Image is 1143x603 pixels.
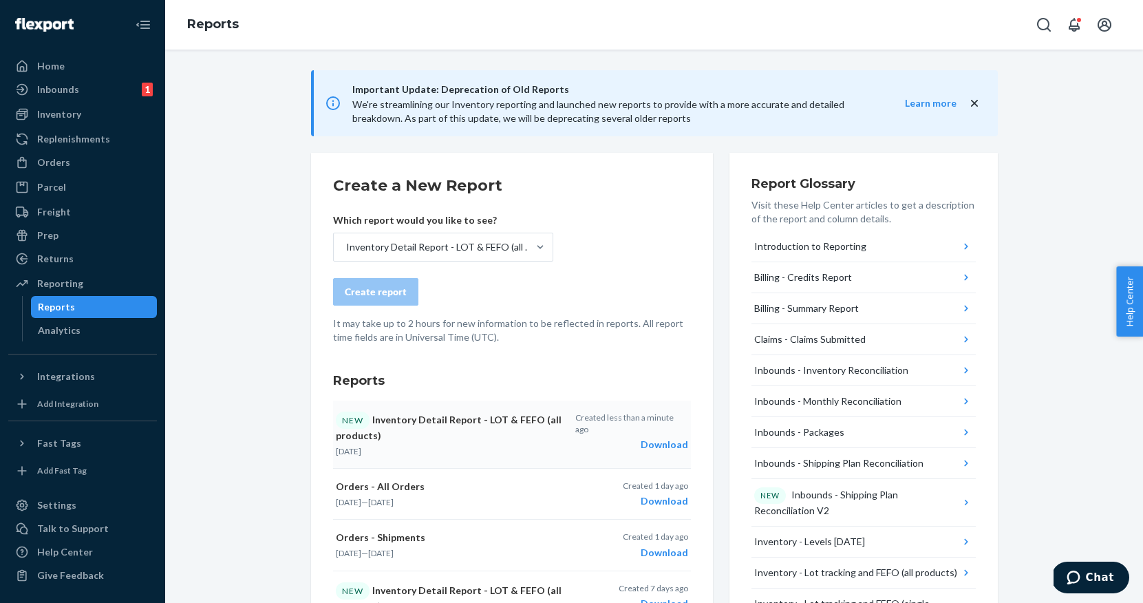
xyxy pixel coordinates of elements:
[754,240,866,253] div: Introduction to Reporting
[8,103,157,125] a: Inventory
[623,546,688,560] div: Download
[37,370,95,383] div: Integrations
[333,401,691,469] button: NEWInventory Detail Report - LOT & FEFO (all products)[DATE]Created less than a minute agoDownload
[37,498,76,512] div: Settings
[1060,11,1088,39] button: Open notifications
[754,301,859,315] div: Billing - Summary Report
[8,494,157,516] a: Settings
[8,518,157,540] button: Talk to Support
[1091,11,1118,39] button: Open account menu
[1116,266,1143,337] button: Help Center
[751,527,976,558] button: Inventory - Levels [DATE]
[336,412,370,429] div: NEW
[8,460,157,482] a: Add Fast Tag
[336,480,568,494] p: Orders - All Orders
[754,271,852,284] div: Billing - Credits Report
[368,497,394,507] time: [DATE]
[31,296,158,318] a: Reports
[877,96,957,110] button: Learn more
[37,205,71,219] div: Freight
[8,224,157,246] a: Prep
[37,436,81,450] div: Fast Tags
[333,372,691,390] h3: Reports
[38,300,75,314] div: Reports
[751,198,976,226] p: Visit these Help Center articles to get a description of the report and column details.
[37,465,87,476] div: Add Fast Tag
[1030,11,1058,39] button: Open Search Box
[623,531,688,542] p: Created 1 day ago
[142,83,153,96] div: 1
[37,569,104,582] div: Give Feedback
[619,582,688,594] p: Created 7 days ago
[352,98,844,124] span: We're streamlining our Inventory reporting and launched new reports to provide with a more accura...
[754,425,844,439] div: Inbounds - Packages
[751,448,976,479] button: Inbounds - Shipping Plan Reconciliation
[751,479,976,527] button: NEWInbounds - Shipping Plan Reconciliation V2
[336,531,568,544] p: Orders - Shipments
[333,175,691,197] h2: Create a New Report
[8,78,157,100] a: Inbounds1
[8,366,157,388] button: Integrations
[333,317,691,344] p: It may take up to 2 hours for new information to be reflected in reports. All report time fields ...
[37,545,93,559] div: Help Center
[345,285,407,299] div: Create report
[37,107,81,121] div: Inventory
[333,213,553,227] p: Which report would you like to see?
[37,229,58,242] div: Prep
[176,5,250,45] ol: breadcrumbs
[751,293,976,324] button: Billing - Summary Report
[336,496,568,508] p: —
[754,566,957,580] div: Inventory - Lot tracking and FEFO (all products)
[333,278,418,306] button: Create report
[37,398,98,410] div: Add Integration
[129,11,157,39] button: Close Navigation
[333,520,691,571] button: Orders - Shipments[DATE]—[DATE]Created 1 day agoDownload
[751,386,976,417] button: Inbounds - Monthly Reconciliation
[37,277,83,290] div: Reporting
[754,332,866,346] div: Claims - Claims Submitted
[8,248,157,270] a: Returns
[38,324,81,337] div: Analytics
[15,18,74,32] img: Flexport logo
[8,201,157,223] a: Freight
[1054,562,1129,596] iframe: Opens a widget where you can chat to one of our agents
[751,355,976,386] button: Inbounds - Inventory Reconciliation
[751,262,976,293] button: Billing - Credits Report
[575,438,687,452] div: Download
[37,522,109,536] div: Talk to Support
[336,497,361,507] time: [DATE]
[336,412,568,443] p: Inventory Detail Report - LOT & FEFO (all products)
[754,487,960,518] div: Inbounds - Shipping Plan Reconciliation V2
[8,151,157,173] a: Orders
[751,231,976,262] button: Introduction to Reporting
[751,417,976,448] button: Inbounds - Packages
[751,175,976,193] h3: Report Glossary
[352,81,877,98] span: Important Update: Deprecation of Old Reports
[187,17,239,32] a: Reports
[754,535,865,549] div: Inventory - Levels [DATE]
[37,83,79,96] div: Inbounds
[336,547,568,559] p: —
[8,393,157,415] a: Add Integration
[754,394,901,408] div: Inbounds - Monthly Reconciliation
[8,564,157,586] button: Give Feedback
[31,319,158,341] a: Analytics
[368,548,394,558] time: [DATE]
[8,55,157,77] a: Home
[8,176,157,198] a: Parcel
[37,252,74,266] div: Returns
[751,324,976,355] button: Claims - Claims Submitted
[37,180,66,194] div: Parcel
[346,240,535,254] div: Inventory Detail Report - LOT & FEFO (all products)
[37,59,65,73] div: Home
[336,446,361,456] time: [DATE]
[754,456,923,470] div: Inbounds - Shipping Plan Reconciliation
[333,469,691,520] button: Orders - All Orders[DATE]—[DATE]Created 1 day agoDownload
[336,548,361,558] time: [DATE]
[8,432,157,454] button: Fast Tags
[623,480,688,491] p: Created 1 day ago
[37,156,70,169] div: Orders
[336,582,370,600] div: NEW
